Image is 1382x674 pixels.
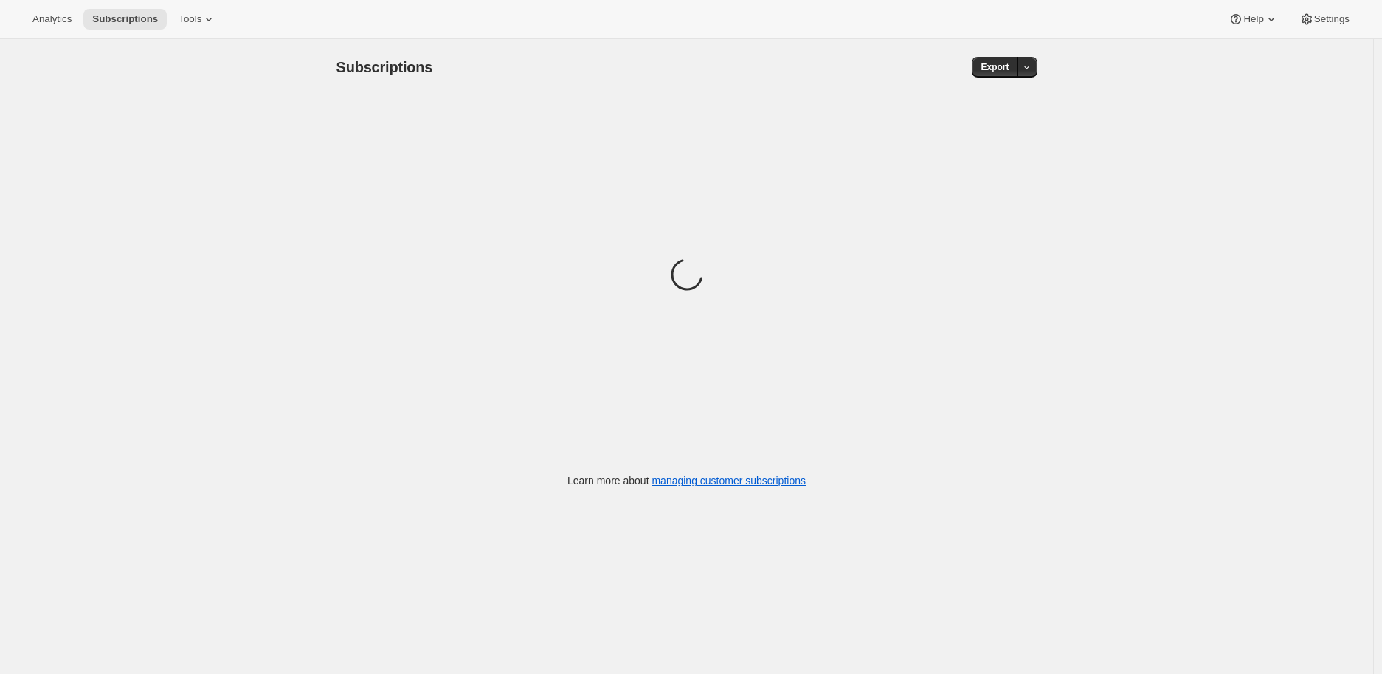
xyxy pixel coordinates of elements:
[1220,9,1287,30] button: Help
[92,13,158,25] span: Subscriptions
[24,9,80,30] button: Analytics
[972,57,1018,78] button: Export
[1314,13,1350,25] span: Settings
[1243,13,1263,25] span: Help
[336,59,433,75] span: Subscriptions
[567,473,806,488] p: Learn more about
[83,9,167,30] button: Subscriptions
[981,61,1009,73] span: Export
[170,9,225,30] button: Tools
[652,475,806,486] a: managing customer subscriptions
[179,13,201,25] span: Tools
[1291,9,1358,30] button: Settings
[32,13,72,25] span: Analytics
